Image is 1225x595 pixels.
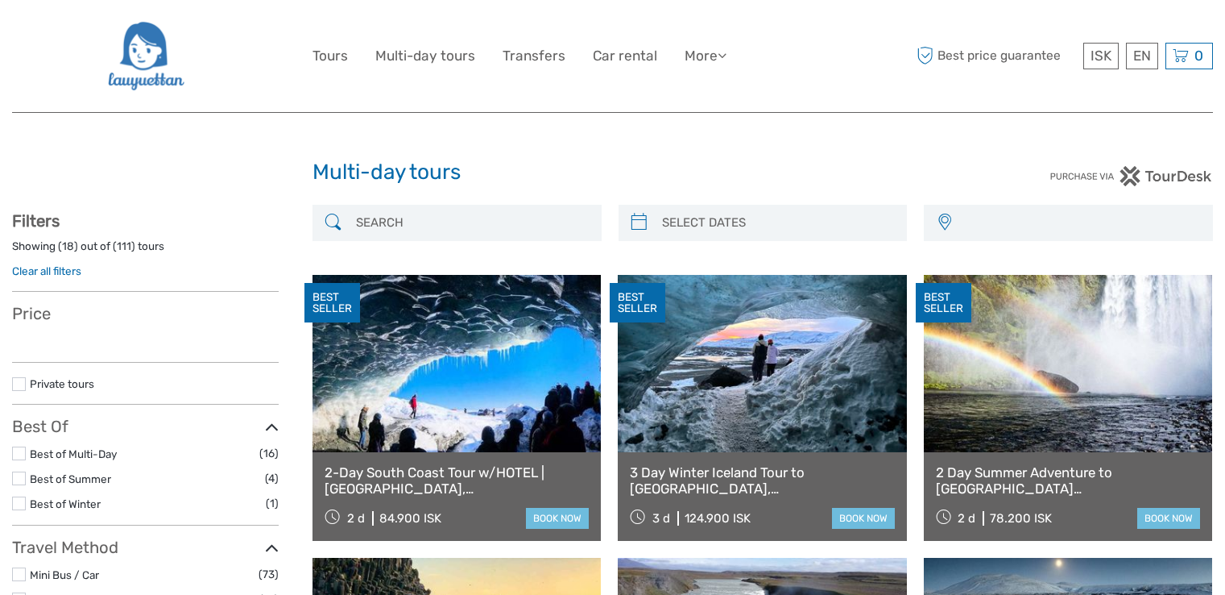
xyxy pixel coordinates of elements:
label: 18 [62,239,74,254]
span: (16) [259,444,279,463]
span: 3 d [652,511,670,526]
img: 2954-36deae89-f5b4-4889-ab42-60a468582106_logo_big.png [106,12,184,100]
h3: Price [12,304,279,323]
a: 2 Day Summer Adventure to [GEOGRAPHIC_DATA] [GEOGRAPHIC_DATA], Glacier Hiking, [GEOGRAPHIC_DATA],... [936,464,1200,497]
span: 0 [1192,48,1206,64]
a: Transfers [503,44,565,68]
span: (1) [266,494,279,513]
input: SEARCH [350,209,594,237]
span: (4) [265,469,279,488]
a: Multi-day tours [375,44,475,68]
a: Private tours [30,377,94,390]
a: 3 Day Winter Iceland Tour to [GEOGRAPHIC_DATA], [GEOGRAPHIC_DATA], [GEOGRAPHIC_DATA] and [GEOGRAP... [630,464,894,497]
a: book now [526,508,589,529]
img: PurchaseViaTourDesk.png [1049,166,1213,186]
a: More [685,44,726,68]
a: Best of Winter [30,497,101,510]
strong: Filters [12,211,60,231]
a: Tours [312,44,348,68]
span: (73) [259,565,279,584]
h1: Multi-day tours [312,160,913,185]
a: Clear all filters [12,264,81,277]
div: 78.200 ISK [990,511,1052,526]
a: Car rental [593,44,657,68]
span: 2 d [958,511,975,526]
span: Best price guarantee [913,43,1079,69]
a: Mini Bus / Car [30,568,99,581]
input: SELECT DATES [656,209,900,237]
div: 84.900 ISK [379,511,441,526]
h3: Best Of [12,417,279,436]
a: 2-Day South Coast Tour w/HOTEL | [GEOGRAPHIC_DATA], [GEOGRAPHIC_DATA], [GEOGRAPHIC_DATA] & Waterf... [325,464,589,497]
div: BEST SELLER [610,283,665,323]
div: BEST SELLER [304,283,360,323]
a: Best of Summer [30,472,111,485]
h3: Travel Method [12,538,279,557]
div: Showing ( ) out of ( ) tours [12,239,279,264]
a: Best of Multi-Day [30,447,117,460]
label: 111 [117,239,131,254]
div: 124.900 ISK [685,511,751,526]
div: BEST SELLER [916,283,971,323]
a: book now [1137,508,1200,529]
a: book now [832,508,895,529]
span: 2 d [347,511,365,526]
span: ISK [1090,48,1111,64]
div: EN [1126,43,1158,69]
